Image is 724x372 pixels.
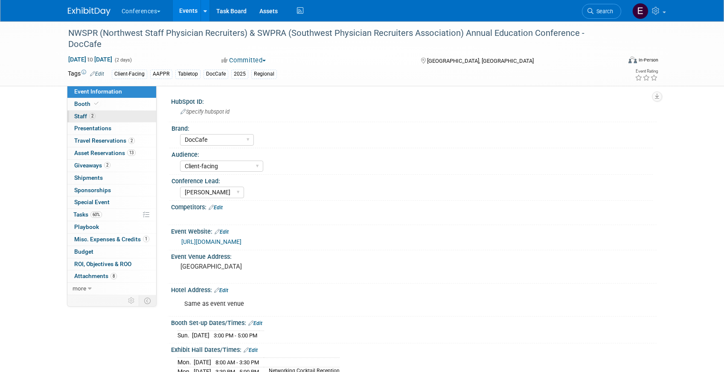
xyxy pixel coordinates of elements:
a: Search [582,4,621,19]
span: Specify hubspot id [180,108,230,115]
span: Playbook [74,223,99,230]
span: 60% [90,211,102,218]
span: Presentations [74,125,111,132]
span: ROI, Objectives & ROO [74,261,131,267]
div: In-Person [638,57,658,63]
div: Tabletop [175,70,201,79]
div: DocCafe [204,70,228,79]
a: Presentations [67,123,156,135]
div: AAPPR [150,70,172,79]
span: Giveaways [74,162,110,169]
span: Asset Reservations [74,149,136,156]
a: Travel Reservations2 [67,135,156,147]
div: Hotel Address: [171,284,657,295]
a: Edit [244,347,258,353]
a: Edit [214,287,228,293]
a: Giveaways2 [67,160,156,172]
div: Event Format [571,55,659,68]
button: Committed [218,56,269,65]
i: Booth reservation complete [94,101,99,106]
span: [GEOGRAPHIC_DATA], [GEOGRAPHIC_DATA] [427,58,534,64]
img: Erin Anderson [632,3,648,19]
div: HubSpot ID: [171,95,657,106]
a: Event Information [67,86,156,98]
span: Attachments [74,272,117,279]
span: Tasks [73,211,102,218]
span: 2 [104,162,110,168]
a: Edit [90,71,104,77]
span: Shipments [74,174,103,181]
a: Misc. Expenses & Credits1 [67,234,156,246]
span: 8 [110,273,117,279]
span: Search [593,8,613,15]
span: 2 [89,113,96,119]
div: Competitors: [171,201,657,212]
a: Booth [67,98,156,110]
span: Travel Reservations [74,137,135,144]
a: Edit [248,320,262,326]
td: Toggle Event Tabs [139,295,156,306]
span: Special Event [74,199,110,205]
td: [DATE] [192,331,209,340]
a: Sponsorships [67,185,156,196]
span: 13 [127,149,136,156]
span: 1 [143,236,149,242]
span: to [86,56,94,63]
a: Staff2 [67,111,156,123]
a: [URL][DOMAIN_NAME] [181,238,241,245]
td: Tags [68,69,104,79]
div: Event Website: [171,225,657,236]
div: Client-Facing [112,70,147,79]
div: NWSPR (Northwest Staff Physician Recruiters) & SWPRA (Southwest Physician Recruiters Association)... [65,26,608,52]
div: Audience: [172,148,653,159]
pre: [GEOGRAPHIC_DATA] [180,263,364,270]
div: Brand: [172,122,653,133]
a: Special Event [67,196,156,208]
td: Mon. [177,358,194,367]
td: [DATE] [194,358,211,367]
div: Exhibit Hall Dates/Times: [171,343,657,354]
span: Staff [74,113,96,120]
img: ExhibitDay [68,7,110,16]
span: more [73,285,86,292]
span: 8:00 AM - 3:30 PM [215,359,259,366]
a: Tasks60% [67,209,156,221]
div: Booth Set-up Dates/Times: [171,316,657,328]
span: Budget [74,248,93,255]
a: Edit [215,229,229,235]
a: Edit [209,205,223,211]
span: Misc. Expenses & Credits [74,236,149,243]
div: Event Venue Address: [171,250,657,261]
td: Personalize Event Tab Strip [124,295,139,306]
span: Sponsorships [74,187,111,193]
a: more [67,283,156,295]
img: Format-Inperson.png [628,56,637,63]
div: Same as event venue [178,296,563,313]
a: Attachments8 [67,270,156,282]
span: 3:00 PM - 5:00 PM [214,332,257,339]
span: (2 days) [114,57,132,63]
span: Event Information [74,88,122,95]
td: Sun. [177,331,192,340]
a: Asset Reservations13 [67,147,156,159]
a: Shipments [67,172,156,184]
a: Playbook [67,221,156,233]
div: Regional [251,70,277,79]
div: Conference Lead: [172,175,653,185]
span: [DATE] [DATE] [68,56,113,63]
div: Event Rating [635,69,658,73]
span: 2 [128,138,135,144]
a: Budget [67,246,156,258]
span: Booth [74,100,100,107]
a: ROI, Objectives & ROO [67,258,156,270]
div: 2025 [231,70,248,79]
